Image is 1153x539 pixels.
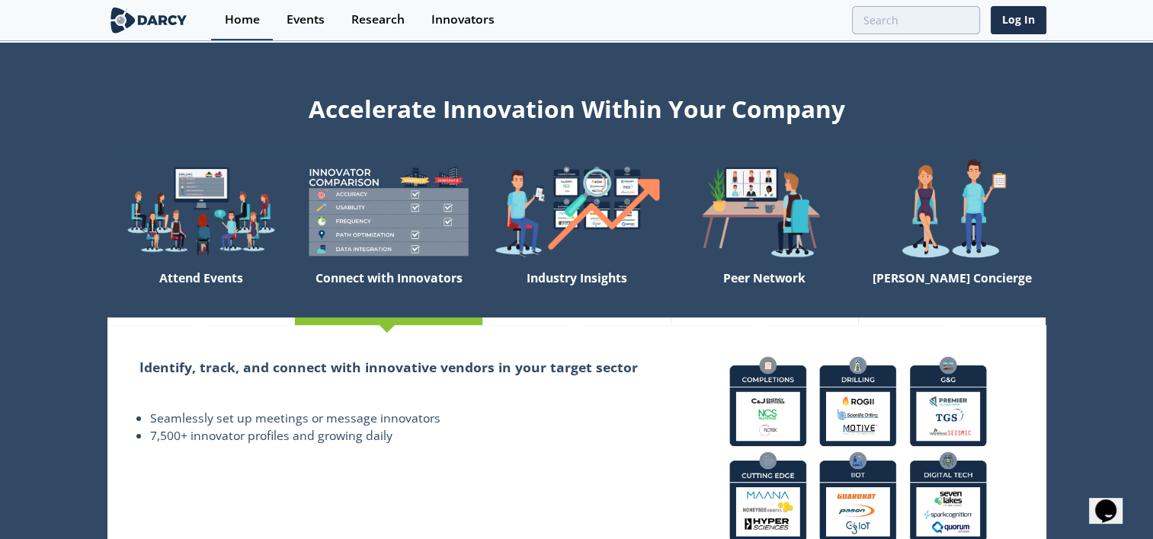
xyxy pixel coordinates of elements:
img: welcome-explore-560578ff38cea7c86bcfe544b5e45342.png [107,158,295,264]
img: welcome-find-a12191a34a96034fcac36f4ff4d37733.png [482,158,670,264]
li: 7,500+ innovator profiles and growing daily [150,427,639,445]
li: Seamlessly set up meetings or message innovators [150,410,639,428]
div: Accelerate Innovation Within Your Company [107,85,1046,126]
iframe: chat widget [1089,478,1138,524]
img: welcome-attend-b816887fc24c32c29d1763c6e0ddb6e6.png [671,158,858,264]
div: [PERSON_NAME] Concierge [858,264,1046,317]
div: Industry Insights [482,264,670,317]
input: Advanced Search [852,6,980,34]
a: Log In [991,6,1046,34]
img: welcome-compare-1b687586299da8f117b7ac84fd957760.png [295,158,482,264]
div: Innovators [431,14,495,26]
div: Research [351,14,405,26]
img: welcome-concierge-wide-20dccca83e9cbdbb601deee24fb8df72.png [858,158,1046,264]
h2: Identify, track, and connect with innovative vendors in your target sector [139,357,639,377]
div: Events [287,14,325,26]
div: Attend Events [107,264,295,317]
div: Peer Network [671,264,858,317]
div: Home [225,14,260,26]
img: logo-wide.svg [107,7,191,33]
div: Connect with Innovators [295,264,482,317]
